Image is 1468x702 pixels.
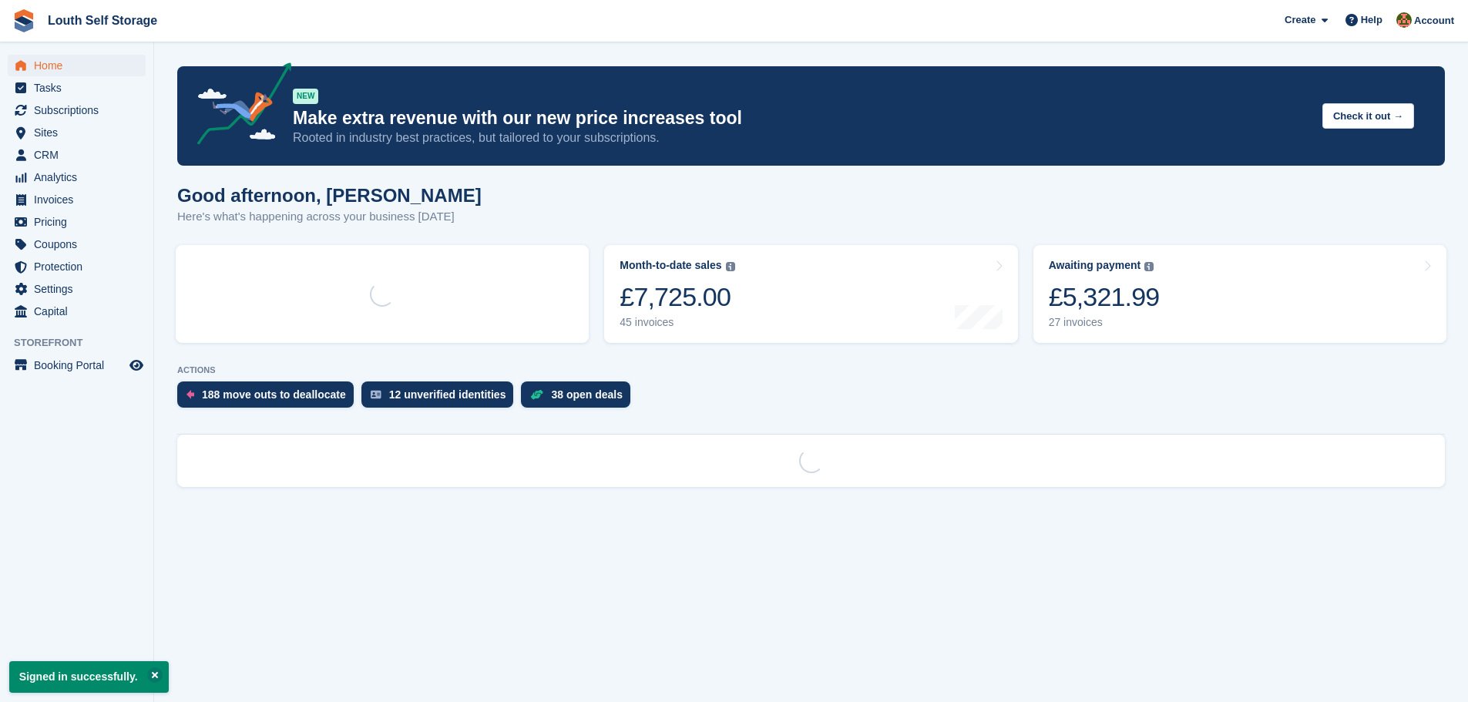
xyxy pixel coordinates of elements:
span: Settings [34,278,126,300]
span: Invoices [34,189,126,210]
span: Capital [34,301,126,322]
img: verify_identity-adf6edd0f0f0b5bbfe63781bf79b02c33cf7c696d77639b501bdc392416b5a36.svg [371,390,381,399]
img: price-adjustments-announcement-icon-8257ccfd72463d97f412b2fc003d46551f7dbcb40ab6d574587a9cd5c0d94... [184,62,292,150]
div: 45 invoices [620,316,734,329]
div: 12 unverified identities [389,388,506,401]
img: Andy Smith [1396,12,1412,28]
span: Booking Portal [34,354,126,376]
a: Month-to-date sales £7,725.00 45 invoices [604,245,1017,343]
a: menu [8,122,146,143]
span: Coupons [34,233,126,255]
span: Account [1414,13,1454,29]
span: Protection [34,256,126,277]
a: menu [8,301,146,322]
div: Awaiting payment [1049,259,1141,272]
span: Pricing [34,211,126,233]
div: 188 move outs to deallocate [202,388,346,401]
p: Make extra revenue with our new price increases tool [293,107,1310,129]
div: NEW [293,89,318,104]
div: 27 invoices [1049,316,1160,329]
a: menu [8,233,146,255]
img: deal-1b604bf984904fb50ccaf53a9ad4b4a5d6e5aea283cecdc64d6e3604feb123c2.svg [530,389,543,400]
a: menu [8,354,146,376]
a: Louth Self Storage [42,8,163,33]
a: 12 unverified identities [361,381,522,415]
img: icon-info-grey-7440780725fd019a000dd9b08b2336e03edf1995a4989e88bcd33f0948082b44.svg [1144,262,1154,271]
a: menu [8,278,146,300]
a: Preview store [127,356,146,375]
h1: Good afternoon, [PERSON_NAME] [177,185,482,206]
img: stora-icon-8386f47178a22dfd0bd8f6a31ec36ba5ce8667c1dd55bd0f319d3a0aa187defe.svg [12,9,35,32]
a: Awaiting payment £5,321.99 27 invoices [1033,245,1446,343]
span: Tasks [34,77,126,99]
div: £7,725.00 [620,281,734,313]
span: Home [34,55,126,76]
a: menu [8,256,146,277]
span: Sites [34,122,126,143]
p: Signed in successfully. [9,661,169,693]
span: Analytics [34,166,126,188]
button: Check it out → [1322,103,1414,129]
a: menu [8,144,146,166]
p: Here's what's happening across your business [DATE] [177,208,482,226]
span: Subscriptions [34,99,126,121]
a: menu [8,189,146,210]
span: Help [1361,12,1382,28]
div: Month-to-date sales [620,259,721,272]
a: menu [8,77,146,99]
a: menu [8,55,146,76]
a: menu [8,99,146,121]
div: 38 open deals [551,388,623,401]
span: CRM [34,144,126,166]
img: icon-info-grey-7440780725fd019a000dd9b08b2336e03edf1995a4989e88bcd33f0948082b44.svg [726,262,735,271]
a: 38 open deals [521,381,638,415]
img: move_outs_to_deallocate_icon-f764333ba52eb49d3ac5e1228854f67142a1ed5810a6f6cc68b1a99e826820c5.svg [186,390,194,399]
a: menu [8,166,146,188]
p: Rooted in industry best practices, but tailored to your subscriptions. [293,129,1310,146]
p: ACTIONS [177,365,1445,375]
span: Storefront [14,335,153,351]
span: Create [1285,12,1315,28]
div: £5,321.99 [1049,281,1160,313]
a: menu [8,211,146,233]
a: 188 move outs to deallocate [177,381,361,415]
